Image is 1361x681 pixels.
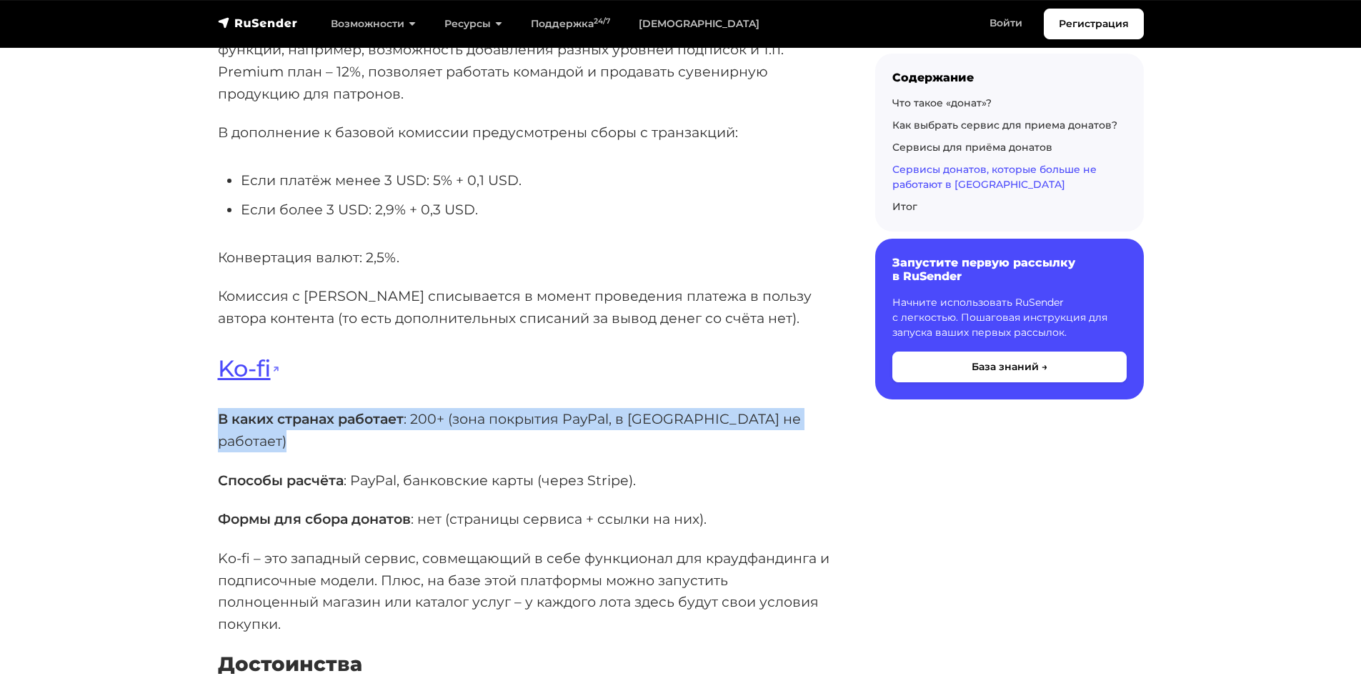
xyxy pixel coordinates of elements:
[594,16,610,26] sup: 24/7
[1044,9,1144,39] a: Регистрация
[218,510,411,527] strong: Формы для сбора донатов
[218,121,829,144] p: В дополнение к базовой комиссии предусмотрены сборы с транзакций:
[218,410,404,427] strong: В каких странах работает
[892,200,917,213] a: Итог
[218,652,829,677] h4: Достоинства
[218,547,829,635] p: Ko-fi – это западный сервис, совмещающий в себе функционал для краудфандинга и подписочные модели...
[218,408,829,452] p: : 200+ (зона покрытия PayPal, в [GEOGRAPHIC_DATA] не работает)
[892,163,1097,191] a: Сервисы донатов, которые больше не работают в [GEOGRAPHIC_DATA]
[624,9,774,39] a: [DEMOGRAPHIC_DATA]
[241,199,829,221] li: Если более 3 USD: 2,9% + 0,3 USD.
[218,469,829,492] p: : PayPal, банковские карты (через Stripe).
[218,354,280,382] a: Ko-fi
[892,71,1127,84] div: Содержание
[218,247,829,269] p: Конвертация валют: 2,5%.
[316,9,430,39] a: Возможности
[517,9,624,39] a: Поддержка24/7
[975,9,1037,38] a: Войти
[892,141,1052,154] a: Сервисы для приёма донатов
[218,285,829,329] p: Комиссия с [PERSON_NAME] списывается в момент проведения платежа в пользу автора контента (то ест...
[430,9,517,39] a: Ресурсы
[892,352,1127,382] button: База знаний →
[892,119,1117,131] a: Как выбрать сервис для приема донатов?
[892,295,1127,340] p: Начните использовать RuSender с легкостью. Пошаговая инструкция для запуска ваших первых рассылок.
[892,256,1127,283] h6: Запустите первую рассылку в RuSender
[892,96,992,109] a: Что такое «донат»?
[218,472,344,489] strong: Способы расчёта
[218,508,829,530] p: : нет (страницы сервиса + ссылки на них).
[241,169,829,192] li: Если платёж менее 3 USD: 5% + 0,1 USD.
[218,16,298,30] img: RuSender
[875,239,1144,399] a: Запустите первую рассылку в RuSender Начните использовать RuSender с легкостью. Пошаговая инструк...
